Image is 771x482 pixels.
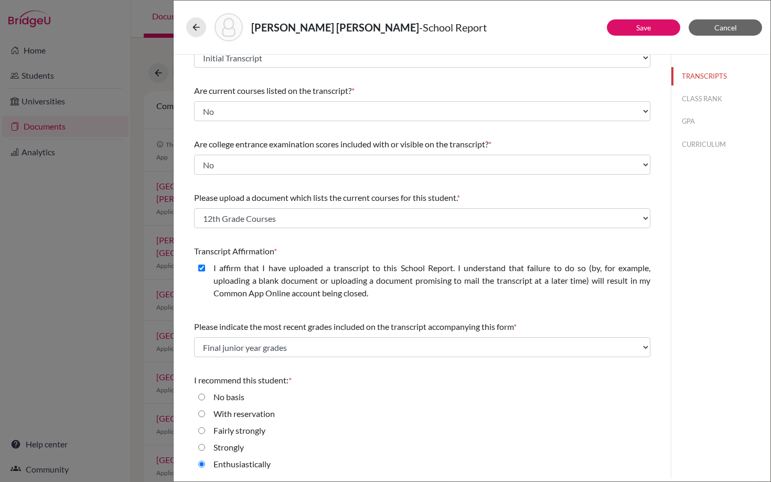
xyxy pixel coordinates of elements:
span: Please indicate the most recent grades included on the transcript accompanying this form [194,322,513,331]
button: TRANSCRIPTS [671,67,770,85]
label: Enthusiastically [213,458,271,470]
span: - School Report [419,21,487,34]
span: Are college entrance examination scores included with or visible on the transcript? [194,139,488,149]
label: I affirm that I have uploaded a transcript to this School Report. I understand that failure to do... [213,262,650,299]
button: CURRICULUM [671,135,770,154]
strong: [PERSON_NAME] [PERSON_NAME] [251,21,419,34]
span: Please upload a document which lists the current courses for this student. [194,192,457,202]
label: Fairly strongly [213,424,265,437]
label: No basis [213,391,244,403]
span: I recommend this student: [194,375,288,385]
button: CLASS RANK [671,90,770,108]
label: Strongly [213,441,244,454]
label: With reservation [213,408,275,420]
button: GPA [671,112,770,131]
span: Are current courses listed on the transcript? [194,85,351,95]
span: Transcript Affirmation [194,246,274,256]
